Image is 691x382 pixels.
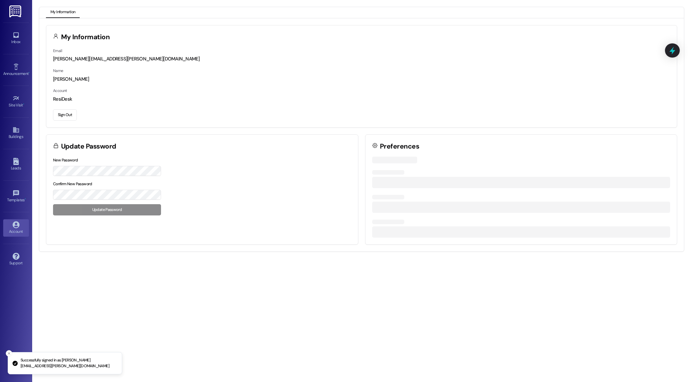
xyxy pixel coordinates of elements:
[53,68,63,73] label: Name
[53,96,670,103] div: ResiDesk
[3,30,29,47] a: Inbox
[23,102,24,106] span: •
[3,251,29,268] a: Support
[53,76,670,83] div: [PERSON_NAME]
[3,156,29,173] a: Leads
[46,7,80,18] button: My Information
[3,188,29,205] a: Templates •
[53,56,670,62] div: [PERSON_NAME][EMAIL_ADDRESS][PERSON_NAME][DOMAIN_NAME]
[25,197,26,201] span: •
[21,358,117,369] p: Successfully signed in as [PERSON_NAME][EMAIL_ADDRESS][PERSON_NAME][DOMAIN_NAME]
[53,88,67,93] label: Account
[61,34,110,41] h3: My Information
[29,70,30,75] span: •
[380,143,419,150] h3: Preferences
[53,181,92,186] label: Confirm New Password
[53,109,77,121] button: Sign Out
[3,124,29,142] a: Buildings
[53,158,78,163] label: New Password
[3,93,29,110] a: Site Visit •
[61,143,116,150] h3: Update Password
[53,48,62,53] label: Email
[6,350,12,357] button: Close toast
[9,5,22,17] img: ResiDesk Logo
[3,219,29,237] a: Account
